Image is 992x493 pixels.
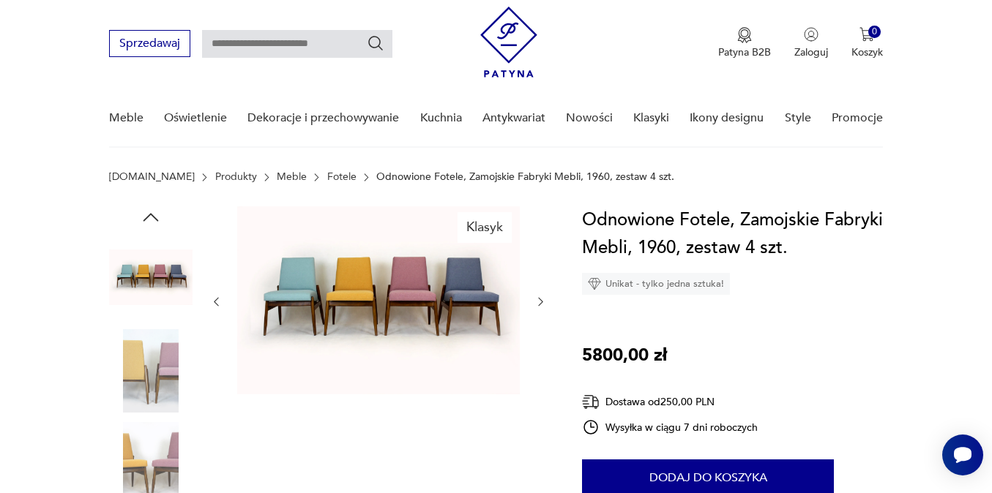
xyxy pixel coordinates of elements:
[785,90,811,146] a: Style
[109,39,190,50] a: Sprzedawaj
[247,90,399,146] a: Dekoracje i przechowywanie
[718,45,771,59] p: Patyna B2B
[582,418,758,436] div: Wysyłka w ciągu 7 dni roboczych
[718,27,771,59] a: Ikona medaluPatyna B2B
[109,236,193,319] img: Zdjęcie produktu Odnowione Fotele, Zamojskie Fabryki Mebli, 1960, zestaw 4 szt.
[942,434,983,475] iframe: Smartsupp widget button
[367,34,384,52] button: Szukaj
[851,27,883,59] button: 0Koszyk
[794,45,828,59] p: Zaloguj
[633,90,669,146] a: Klasyki
[109,329,193,413] img: Zdjęcie produktu Odnowione Fotele, Zamojskie Fabryki Mebli, 1960, zestaw 4 szt.
[327,171,357,183] a: Fotele
[420,90,462,146] a: Kuchnia
[582,273,730,295] div: Unikat - tylko jedna sztuka!
[868,26,881,38] div: 0
[458,212,512,243] div: Klasyk
[582,393,600,411] img: Ikona dostawy
[277,171,307,183] a: Meble
[109,171,195,183] a: [DOMAIN_NAME]
[376,171,674,183] p: Odnowione Fotele, Zamojskie Fabryki Mebli, 1960, zestaw 4 szt.
[482,90,545,146] a: Antykwariat
[832,90,883,146] a: Promocje
[566,90,613,146] a: Nowości
[690,90,764,146] a: Ikony designu
[859,27,874,42] img: Ikona koszyka
[794,27,828,59] button: Zaloguj
[851,45,883,59] p: Koszyk
[215,171,257,183] a: Produkty
[804,27,818,42] img: Ikonka użytkownika
[582,393,758,411] div: Dostawa od 250,00 PLN
[109,30,190,57] button: Sprzedawaj
[237,206,520,394] img: Zdjęcie produktu Odnowione Fotele, Zamojskie Fabryki Mebli, 1960, zestaw 4 szt.
[588,277,601,290] img: Ikona diamentu
[480,7,537,78] img: Patyna - sklep z meblami i dekoracjami vintage
[164,90,227,146] a: Oświetlenie
[109,90,143,146] a: Meble
[582,206,892,262] h1: Odnowione Fotele, Zamojskie Fabryki Mebli, 1960, zestaw 4 szt.
[737,27,752,43] img: Ikona medalu
[718,27,771,59] button: Patyna B2B
[582,342,667,369] p: 5800,00 zł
